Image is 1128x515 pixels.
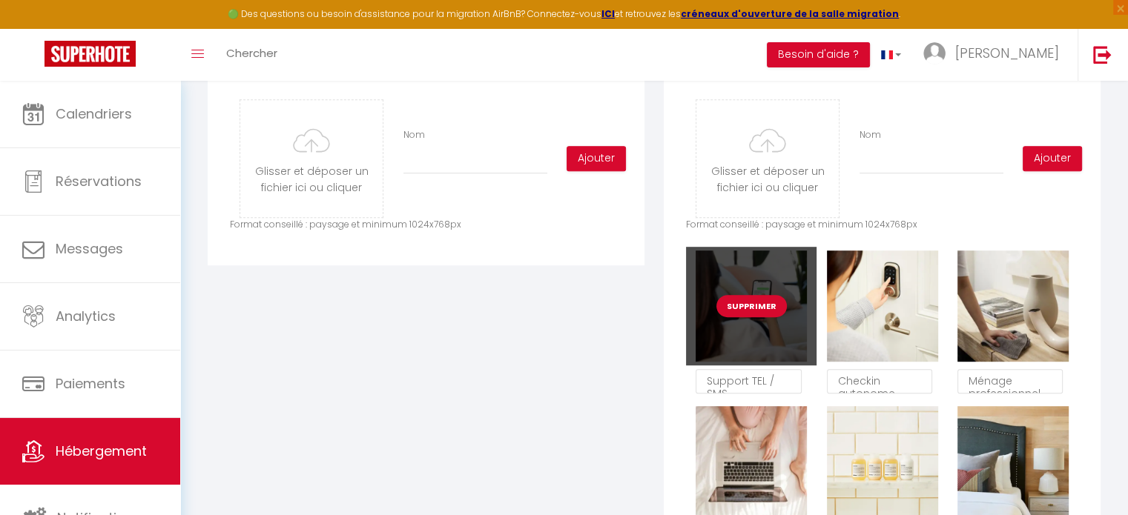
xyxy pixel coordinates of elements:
button: Ouvrir le widget de chat LiveChat [12,6,56,50]
img: ... [923,42,946,64]
span: Hébergement [56,442,147,460]
p: Format conseillé : paysage et minimum 1024x768px [686,218,1078,232]
label: Nom [403,128,425,142]
button: Ajouter [567,146,626,171]
span: Chercher [226,45,277,61]
span: Analytics [56,307,116,325]
a: Chercher [215,29,288,81]
button: Ajouter [1023,146,1082,171]
label: Nom [860,128,881,142]
a: ... [PERSON_NAME] [912,29,1078,81]
img: Super Booking [44,41,136,67]
a: créneaux d'ouverture de la salle migration [681,7,899,20]
p: Format conseillé : paysage et minimum 1024x768px [230,218,622,232]
button: Besoin d'aide ? [767,42,870,67]
span: Réservations [56,172,142,190]
span: [PERSON_NAME] [955,44,1059,62]
a: ICI [601,7,615,20]
span: Paiements [56,374,125,393]
span: Messages [56,239,123,258]
img: logout [1093,45,1112,64]
span: Calendriers [56,104,132,123]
